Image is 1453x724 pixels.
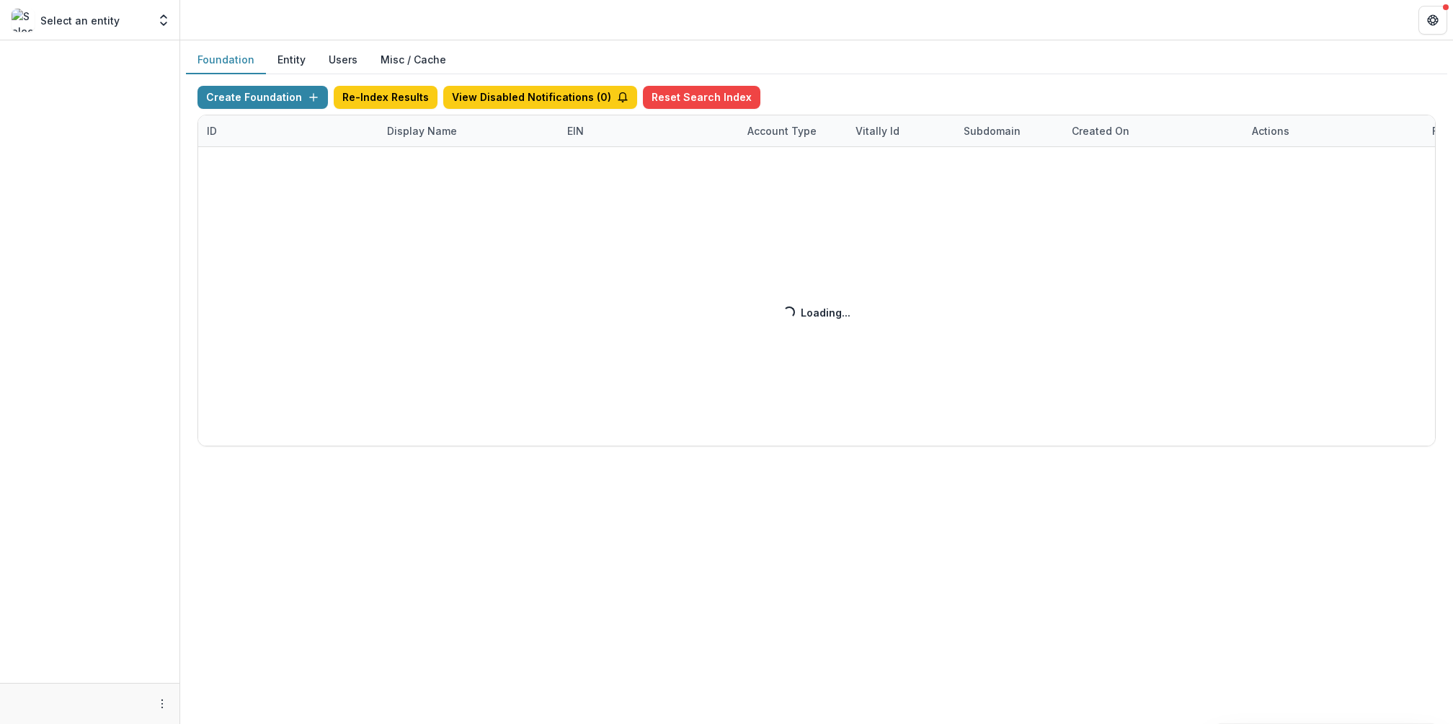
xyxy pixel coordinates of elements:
button: Get Help [1418,6,1447,35]
button: Entity [266,46,317,74]
button: More [154,695,171,712]
button: Foundation [186,46,266,74]
button: Users [317,46,369,74]
img: Select an entity [12,9,35,32]
button: Open entity switcher [154,6,174,35]
button: Misc / Cache [369,46,458,74]
p: Select an entity [40,13,120,28]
